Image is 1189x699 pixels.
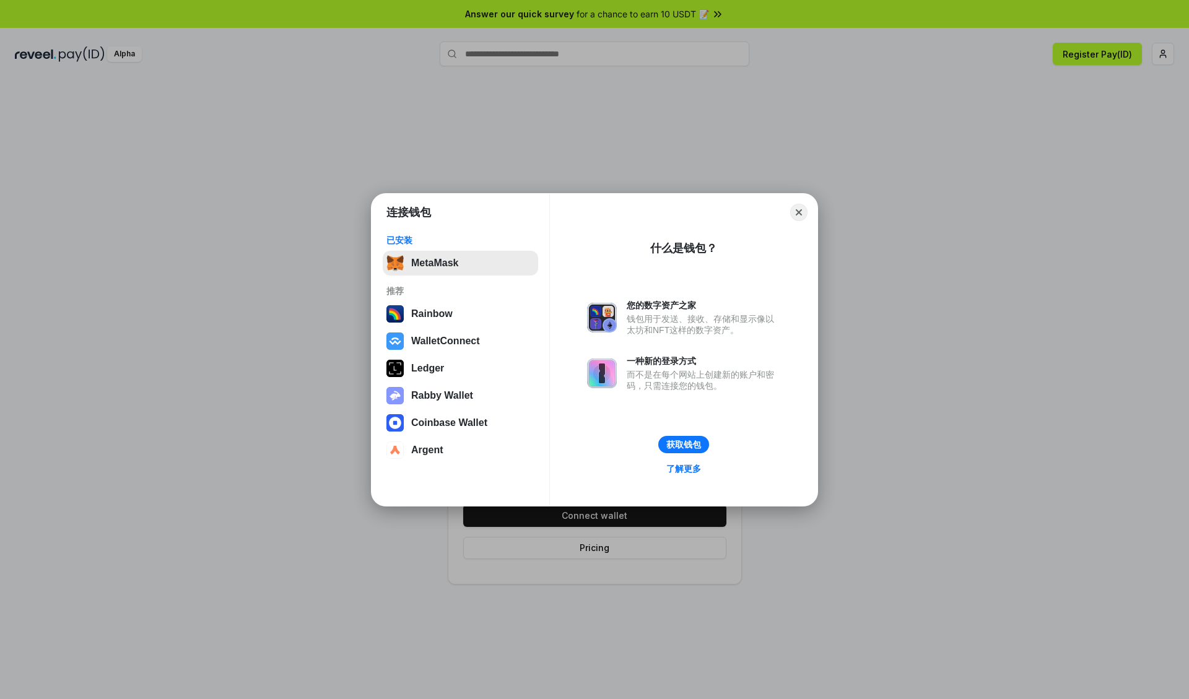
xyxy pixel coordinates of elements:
[411,363,444,374] div: Ledger
[411,445,443,456] div: Argent
[386,205,431,220] h1: 连接钱包
[627,369,780,391] div: 而不是在每个网站上创建新的账户和密码，只需连接您的钱包。
[383,251,538,276] button: MetaMask
[666,463,701,474] div: 了解更多
[383,438,538,462] button: Argent
[666,439,701,450] div: 获取钱包
[627,355,780,367] div: 一种新的登录方式
[386,235,534,246] div: 已安装
[386,414,404,432] img: svg+xml,%3Csvg%20width%3D%2228%22%20height%3D%2228%22%20viewBox%3D%220%200%2028%2028%22%20fill%3D...
[411,336,480,347] div: WalletConnect
[587,303,617,332] img: svg+xml,%3Csvg%20xmlns%3D%22http%3A%2F%2Fwww.w3.org%2F2000%2Fsvg%22%20fill%3D%22none%22%20viewBox...
[383,383,538,408] button: Rabby Wallet
[383,410,538,435] button: Coinbase Wallet
[411,417,487,428] div: Coinbase Wallet
[659,461,708,477] a: 了解更多
[386,360,404,377] img: svg+xml,%3Csvg%20xmlns%3D%22http%3A%2F%2Fwww.w3.org%2F2000%2Fsvg%22%20width%3D%2228%22%20height%3...
[411,390,473,401] div: Rabby Wallet
[386,332,404,350] img: svg+xml,%3Csvg%20width%3D%2228%22%20height%3D%2228%22%20viewBox%3D%220%200%2028%2028%22%20fill%3D...
[627,313,780,336] div: 钱包用于发送、接收、存储和显示像以太坊和NFT这样的数字资产。
[658,436,709,453] button: 获取钱包
[386,387,404,404] img: svg+xml,%3Csvg%20xmlns%3D%22http%3A%2F%2Fwww.w3.org%2F2000%2Fsvg%22%20fill%3D%22none%22%20viewBox...
[383,356,538,381] button: Ledger
[383,302,538,326] button: Rainbow
[386,254,404,272] img: svg+xml,%3Csvg%20fill%3D%22none%22%20height%3D%2233%22%20viewBox%3D%220%200%2035%2033%22%20width%...
[386,285,534,297] div: 推荐
[411,258,458,269] div: MetaMask
[790,204,808,221] button: Close
[650,241,717,256] div: 什么是钱包？
[383,329,538,354] button: WalletConnect
[411,308,453,319] div: Rainbow
[587,358,617,388] img: svg+xml,%3Csvg%20xmlns%3D%22http%3A%2F%2Fwww.w3.org%2F2000%2Fsvg%22%20fill%3D%22none%22%20viewBox...
[627,300,780,311] div: 您的数字资产之家
[386,441,404,459] img: svg+xml,%3Csvg%20width%3D%2228%22%20height%3D%2228%22%20viewBox%3D%220%200%2028%2028%22%20fill%3D...
[386,305,404,323] img: svg+xml,%3Csvg%20width%3D%22120%22%20height%3D%22120%22%20viewBox%3D%220%200%20120%20120%22%20fil...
